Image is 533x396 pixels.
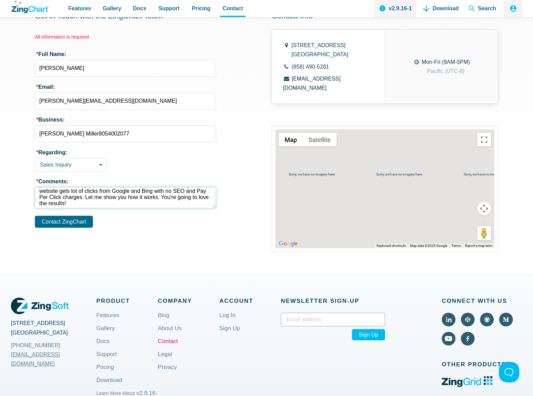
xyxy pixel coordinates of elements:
[477,202,491,215] button: Map camera controls
[442,296,522,306] span: Connect With Us
[410,244,447,247] span: Map data ©2025 Google
[35,178,216,185] label: Comments:
[96,378,122,394] a: Download
[281,313,385,326] input: Email address
[35,116,216,123] label: Business:
[283,76,341,91] a: [EMAIL_ADDRESS][DOMAIN_NAME]
[96,339,110,355] a: Docs
[442,382,493,388] a: ZingGrid logo. Click to visit the ZingGrid site (external).
[377,243,406,248] button: Keyboard shortcuts
[68,4,91,13] span: Features
[219,326,240,342] a: Sign Up
[35,60,216,77] input: Your Name
[442,332,455,345] a: Visit ZingChart on YouTube (external).
[35,125,216,142] input: Your Business Name
[96,326,115,342] a: Gallery
[158,313,169,329] a: Blog
[35,51,216,57] label: Full Name:
[461,313,475,326] a: Visit ZingChart on CodePen (external).
[477,133,491,146] button: Toggle fullscreen view
[277,239,300,248] a: Open this area in Google Maps (opens a new window)
[279,133,303,146] button: Show street map
[442,313,455,326] a: Visit ZingChart on LinkedIn (external).
[422,59,470,65] span: Mon-Fri (8AM-5PM)
[477,226,491,240] button: Drag Pegman onto the map to open Street View
[442,359,522,369] span: Other Products
[465,244,492,247] a: Report a map error
[281,296,385,306] span: Newsletter Sign‑up
[11,337,96,354] a: [PHONE_NUMBER]
[35,158,107,172] select: Choose a topic
[133,4,146,13] span: Docs
[277,239,300,248] img: Google
[96,391,135,396] small: Learn More About
[158,365,177,381] a: Privacy
[11,296,69,316] a: ZingSoft Logo. Click to visit the ZingSoft site (external).
[291,41,348,59] address: [STREET_ADDRESS] [GEOGRAPHIC_DATA]
[35,34,216,40] p: All information is required.
[158,339,178,355] a: Contact
[158,352,172,368] a: Legal
[159,4,179,13] span: Support
[96,365,114,381] a: Pricing
[11,350,96,368] a: [EMAIL_ADDRESS][DOMAIN_NAME]
[499,362,519,382] iframe: Toggle Customer Support
[96,313,119,329] a: Features
[219,296,281,306] span: Account
[480,313,494,326] a: Visit ZingChart on GitHub (external).
[35,84,216,90] label: Email:
[223,4,243,13] span: Contact
[96,296,158,306] span: Product
[303,133,337,146] button: Show satellite imagery
[11,319,96,353] address: [STREET_ADDRESS] [GEOGRAPHIC_DATA]
[12,1,50,13] a: ZingChart Logo. Click to return to the homepage
[158,326,182,342] a: About Us
[35,149,216,156] label: Regarding:
[35,93,216,110] input: email@address.com
[219,313,235,329] a: Log In
[461,332,475,345] a: Visit ZingChart on Facebook (external).
[35,216,93,228] button: Contact ZingChart
[158,296,219,306] span: Company
[352,329,385,340] span: Sign Up
[499,313,513,326] a: Visit ZingChart on Medium (external).
[96,352,117,368] a: Support
[427,68,464,74] span: Pacific (UTC-8)
[103,4,121,13] span: Gallery
[192,4,210,13] span: Pricing
[451,244,461,247] a: Terms
[292,64,329,70] a: (858) 490-5281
